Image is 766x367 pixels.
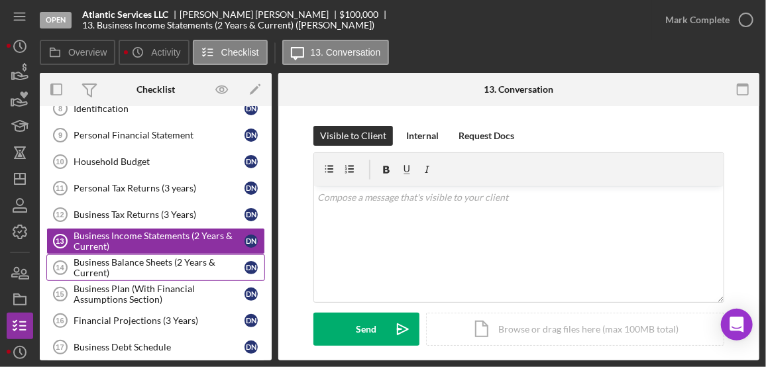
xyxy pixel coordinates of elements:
[74,156,245,167] div: Household Budget
[82,20,374,30] div: 13. Business Income Statements (2 Years & Current) ([PERSON_NAME])
[56,290,64,298] tspan: 15
[452,126,521,146] button: Request Docs
[459,126,514,146] div: Request Docs
[180,9,340,20] div: [PERSON_NAME] [PERSON_NAME]
[74,103,245,114] div: Identification
[221,47,259,58] label: Checklist
[245,314,258,327] div: D N
[193,40,268,65] button: Checklist
[137,84,175,95] div: Checklist
[56,211,64,219] tspan: 12
[74,130,245,140] div: Personal Financial Statement
[245,102,258,115] div: D N
[46,334,265,360] a: 17Business Debt ScheduleDN
[320,126,386,146] div: Visible to Client
[245,288,258,301] div: D N
[665,7,730,33] div: Mark Complete
[56,317,64,325] tspan: 16
[58,131,62,139] tspan: 9
[282,40,390,65] button: 13. Conversation
[119,40,189,65] button: Activity
[74,284,245,305] div: Business Plan (With Financial Assumptions Section)
[340,9,379,20] span: $100,000
[46,201,265,228] a: 12Business Tax Returns (3 Years)DN
[652,7,759,33] button: Mark Complete
[46,228,265,254] a: 13Business Income Statements (2 Years & Current)DN
[406,126,439,146] div: Internal
[74,315,245,326] div: Financial Projections (3 Years)
[484,84,554,95] div: 13. Conversation
[56,184,64,192] tspan: 11
[311,47,381,58] label: 13. Conversation
[56,158,64,166] tspan: 10
[56,264,64,272] tspan: 14
[245,235,258,248] div: D N
[56,237,64,245] tspan: 13
[46,307,265,334] a: 16Financial Projections (3 Years)DN
[151,47,180,58] label: Activity
[245,341,258,354] div: D N
[721,309,753,341] div: Open Intercom Messenger
[56,343,64,351] tspan: 17
[313,126,393,146] button: Visible to Client
[313,313,419,346] button: Send
[245,261,258,274] div: D N
[245,129,258,142] div: D N
[58,105,62,113] tspan: 8
[46,254,265,281] a: 14Business Balance Sheets (2 Years & Current)DN
[68,47,107,58] label: Overview
[46,148,265,175] a: 10Household BudgetDN
[74,231,245,252] div: Business Income Statements (2 Years & Current)
[245,208,258,221] div: D N
[245,155,258,168] div: D N
[82,9,168,20] b: Atlantic Services LLC
[74,183,245,193] div: Personal Tax Returns (3 years)
[46,122,265,148] a: 9Personal Financial StatementDN
[74,209,245,220] div: Business Tax Returns (3 Years)
[46,95,265,122] a: 8IdentificationDN
[40,40,115,65] button: Overview
[245,182,258,195] div: D N
[400,126,445,146] button: Internal
[40,12,72,28] div: Open
[74,342,245,352] div: Business Debt Schedule
[356,313,377,346] div: Send
[74,257,245,278] div: Business Balance Sheets (2 Years & Current)
[46,175,265,201] a: 11Personal Tax Returns (3 years)DN
[46,281,265,307] a: 15Business Plan (With Financial Assumptions Section)DN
